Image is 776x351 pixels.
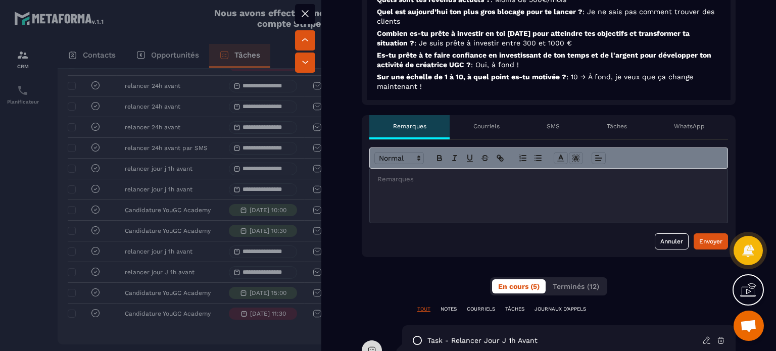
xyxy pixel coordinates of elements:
[734,311,764,341] a: Ouvrir le chat
[471,61,519,69] span: : Oui, à fond !
[498,282,540,290] span: En cours (5)
[417,306,430,313] p: TOUT
[427,336,538,345] p: task - relancer jour J 1h avant
[553,282,599,290] span: Terminés (12)
[377,51,720,70] p: Es-tu prête à te faire confiance en investissant de ton temps et de l'argent pour développer ton ...
[699,236,722,246] div: Envoyer
[694,233,728,249] button: Envoyer
[467,306,495,313] p: COURRIELS
[377,72,720,91] p: Sur une échelle de 1 à 10, à quel point es-tu motivée ?
[505,306,524,313] p: TÂCHES
[377,29,720,48] p: Combien es-tu prête à investir en toi [DATE] pour atteindre tes objectifs et transformer ta situa...
[655,233,689,249] button: Annuler
[473,122,500,130] p: Courriels
[492,279,546,293] button: En cours (5)
[547,122,560,130] p: SMS
[535,306,586,313] p: JOURNAUX D'APPELS
[414,39,572,47] span: : Je suis prête à investir entre 300 et 1000 €
[393,122,426,130] p: Remarques
[674,122,705,130] p: WhatsApp
[377,7,720,26] p: Quel est aujourd’hui ton plus gros blocage pour te lancer ?
[607,122,627,130] p: Tâches
[547,279,605,293] button: Terminés (12)
[441,306,457,313] p: NOTES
